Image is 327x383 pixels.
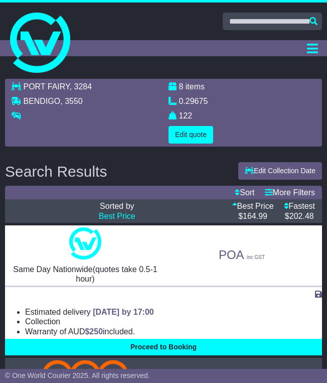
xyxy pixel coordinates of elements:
p: Sorted by [12,201,222,211]
span: 8 [179,82,183,91]
li: Collection [25,317,322,326]
button: Edit Collection Date [238,162,322,180]
li: Warranty of AUD included. [25,327,322,336]
img: One World Courier: Same Day Nationwide(quotes take 0.5-1 hour) [69,227,101,260]
button: Edit quote [169,126,213,144]
a: Best Price [232,202,274,210]
span: 0.29675 [179,97,208,105]
span: 122 [179,111,192,120]
li: Estimated delivery [25,307,322,317]
span: $ [85,327,103,336]
a: Sort [235,188,254,197]
span: 202.48 [289,212,314,220]
a: More Filters [265,188,315,197]
span: PORT FAIRY [23,82,69,91]
span: items [186,82,205,91]
span: BENDIGO [23,97,60,105]
span: , 3284 [70,82,92,91]
span: , 3550 [60,97,82,105]
span: © One World Courier 2025. All rights reserved. [5,371,150,379]
p: POA [169,248,315,263]
span: [DATE] by 17:00 [93,308,154,316]
span: inc GST [247,254,265,260]
button: Proceed to Booking [5,339,322,355]
p: $ [284,211,315,221]
span: 250 [89,327,103,336]
a: Fastest [284,202,315,210]
span: Same Day Nationwide(quotes take 0.5-1 hour) [13,265,157,283]
button: Toggle navigation [302,40,322,56]
a: Best Price [99,212,135,220]
p: $ [232,211,274,221]
span: 164.99 [243,212,267,220]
